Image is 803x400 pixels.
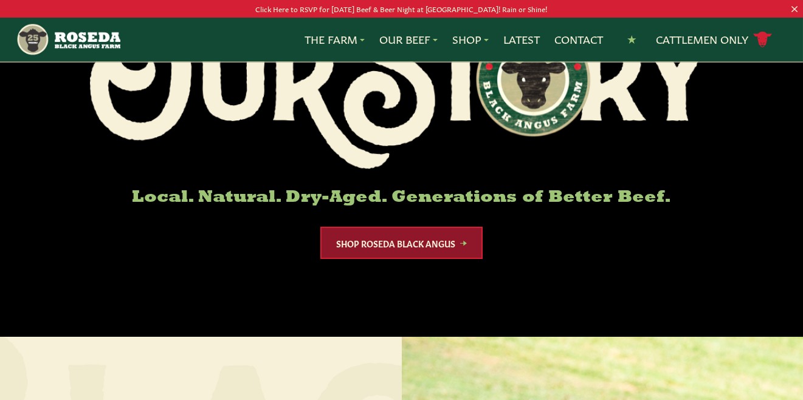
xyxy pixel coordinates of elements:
[90,188,712,207] h6: Local. Natural. Dry-Aged. Generations of Better Beef.
[656,29,773,50] a: Cattlemen Only
[379,32,438,47] a: Our Beef
[305,32,365,47] a: The Farm
[503,32,540,47] a: Latest
[452,32,489,47] a: Shop
[90,6,712,169] img: Roseda Black Aangus Farm
[40,2,763,15] p: Click Here to RSVP for [DATE] Beef & Beer Night at [GEOGRAPHIC_DATA]! Rain or Shine!
[16,22,120,57] img: https://roseda.com/wp-content/uploads/2021/05/roseda-25-header.png
[16,18,787,61] nav: Main Navigation
[554,32,603,47] a: Contact
[320,227,483,259] a: Shop Roseda Black Angus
